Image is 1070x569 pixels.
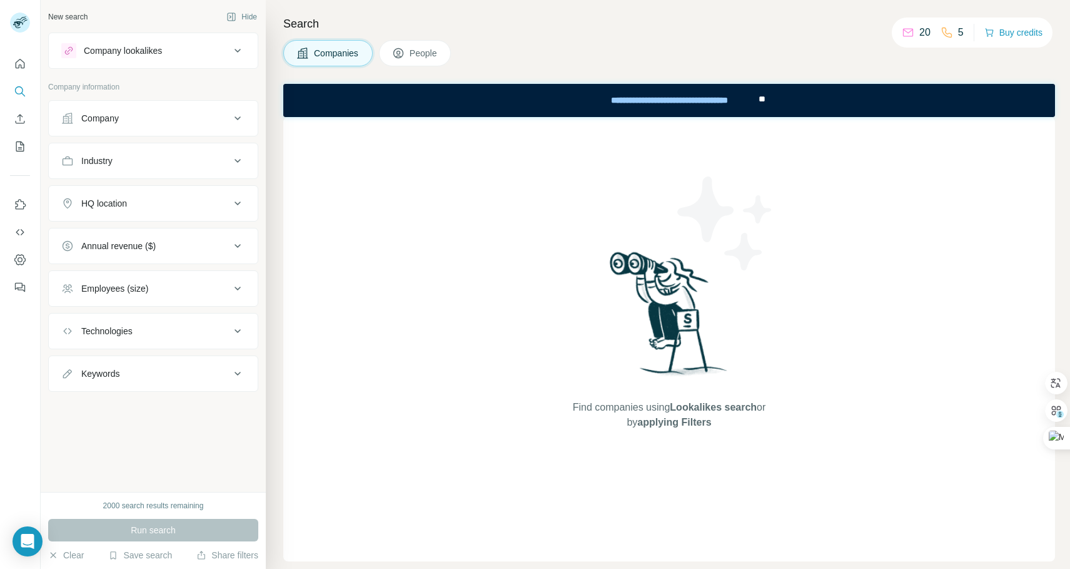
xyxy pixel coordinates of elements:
button: Industry [49,146,258,176]
div: Industry [81,155,113,167]
button: Use Surfe API [10,221,30,243]
div: Open Intercom Messenger [13,526,43,556]
div: Company [81,112,119,125]
img: Surfe Illustration - Stars [669,167,782,280]
button: Enrich CSV [10,108,30,130]
button: Share filters [196,549,258,561]
span: Lookalikes search [670,402,757,413]
div: Annual revenue ($) [81,240,156,252]
p: Company information [48,81,258,93]
button: Annual revenue ($) [49,231,258,261]
button: Clear [48,549,84,561]
iframe: Banner [283,84,1055,117]
button: Employees (size) [49,274,258,304]
div: Company lookalikes [84,44,162,57]
button: Buy credits [984,24,1042,41]
div: Keywords [81,367,119,380]
button: My lists [10,135,30,158]
button: Keywords [49,359,258,389]
div: HQ location [81,197,127,210]
div: Employees (size) [81,282,148,295]
button: Technologies [49,316,258,346]
button: Feedback [10,276,30,299]
button: Dashboard [10,249,30,271]
h4: Search [283,15,1055,33]
span: People [410,47,438,59]
button: Quick start [10,53,30,75]
p: 5 [958,25,964,40]
div: New search [48,11,88,23]
button: Hide [218,8,266,26]
div: 2000 search results remaining [103,500,204,511]
p: 20 [919,25,931,40]
button: Search [10,80,30,103]
img: Surfe Illustration - Woman searching with binoculars [604,249,734,388]
div: Technologies [81,325,133,337]
button: Company lookalikes [49,36,258,66]
button: HQ location [49,188,258,218]
button: Company [49,103,258,133]
span: Companies [314,47,360,59]
button: Use Surfe on LinkedIn [10,193,30,216]
span: Find companies using or by [569,400,769,430]
span: applying Filters [637,417,711,428]
button: Save search [108,549,172,561]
